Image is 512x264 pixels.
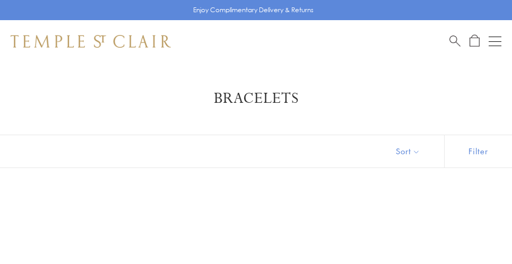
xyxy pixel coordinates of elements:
[27,89,485,108] h1: Bracelets
[489,35,501,48] button: Open navigation
[470,34,480,48] a: Open Shopping Bag
[11,35,171,48] img: Temple St. Clair
[444,135,512,168] button: Show filters
[193,5,314,15] p: Enjoy Complimentary Delivery & Returns
[372,135,444,168] button: Show sort by
[449,34,461,48] a: Search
